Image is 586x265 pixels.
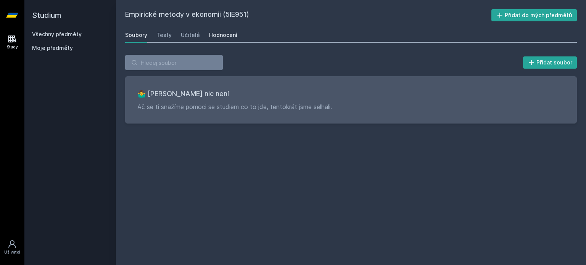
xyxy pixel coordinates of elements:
button: Přidat soubor [523,56,577,69]
span: Moje předměty [32,44,73,52]
a: Study [2,31,23,54]
div: Učitelé [181,31,200,39]
input: Hledej soubor [125,55,223,70]
a: Učitelé [181,27,200,43]
a: Soubory [125,27,147,43]
h3: 🤷‍♂️ [PERSON_NAME] nic není [137,88,565,99]
div: Hodnocení [209,31,237,39]
a: Uživatel [2,236,23,259]
a: Testy [156,27,172,43]
button: Přidat do mých předmětů [491,9,577,21]
div: Soubory [125,31,147,39]
a: Hodnocení [209,27,237,43]
h2: Empirické metody v ekonomii (5IE951) [125,9,491,21]
div: Testy [156,31,172,39]
div: Study [7,44,18,50]
div: Uživatel [4,249,20,255]
a: Všechny předměty [32,31,82,37]
p: Ač se ti snažíme pomoci se studiem co to jde, tentokrát jsme selhali. [137,102,565,111]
